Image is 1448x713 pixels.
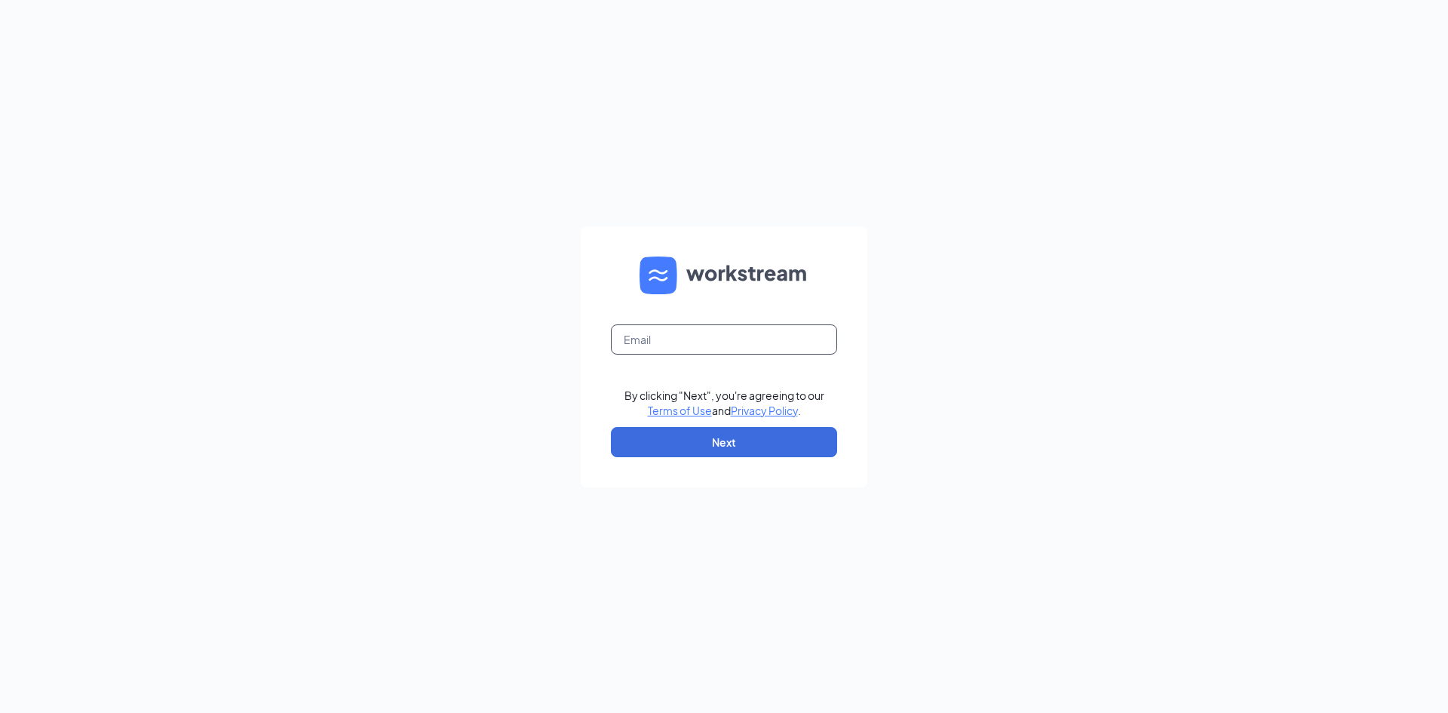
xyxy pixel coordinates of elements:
[640,257,808,294] img: WS logo and Workstream text
[624,388,824,418] div: By clicking "Next", you're agreeing to our and .
[611,324,837,355] input: Email
[731,404,798,417] a: Privacy Policy
[611,427,837,457] button: Next
[648,404,712,417] a: Terms of Use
